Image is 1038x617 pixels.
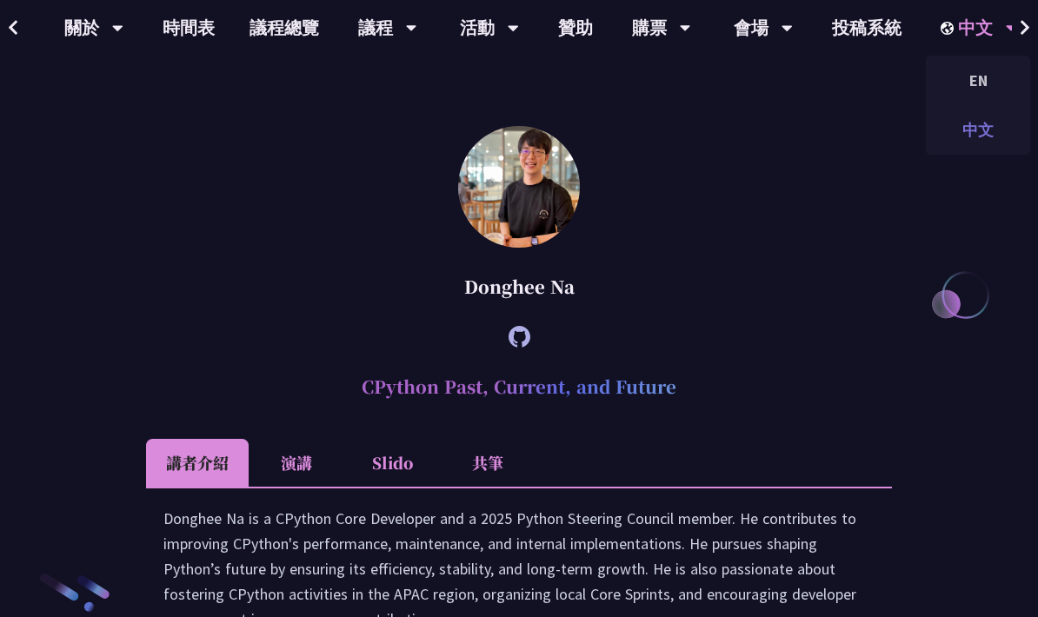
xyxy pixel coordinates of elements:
[926,109,1030,150] div: 中文
[458,126,580,248] img: Donghee Na
[146,261,892,313] div: Donghee Na
[926,60,1030,101] div: EN
[941,22,958,35] img: Locale Icon
[249,439,344,487] li: 演講
[344,439,440,487] li: Slido
[440,439,536,487] li: 共筆
[146,439,249,487] li: 講者介紹
[146,361,892,413] h2: CPython Past, Current, and Future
